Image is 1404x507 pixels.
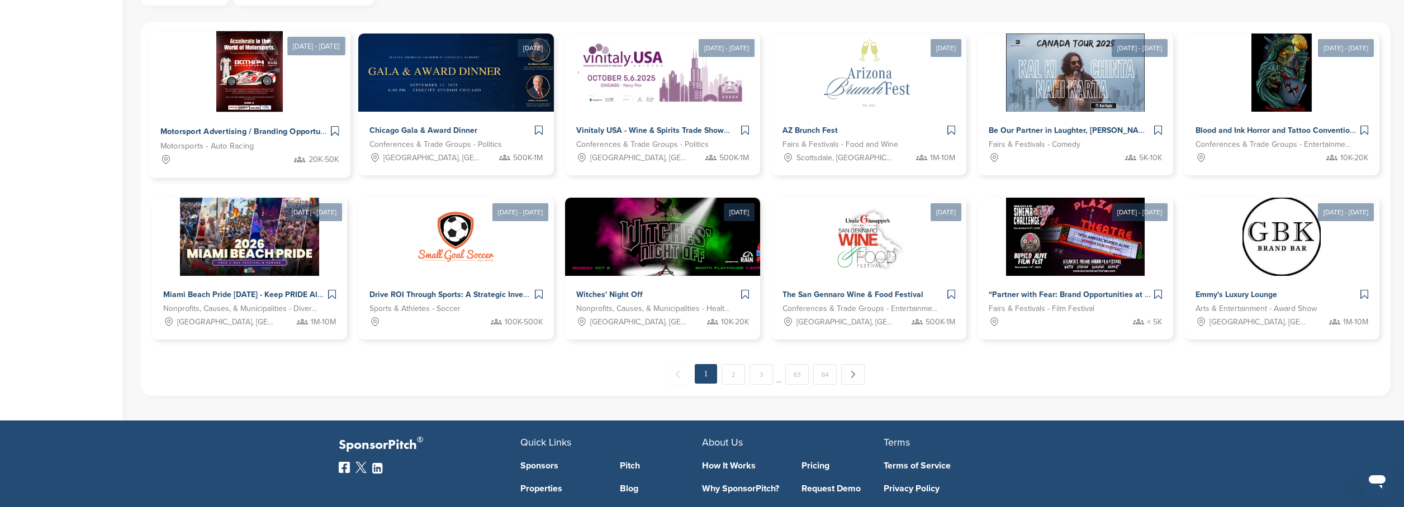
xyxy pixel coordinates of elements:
a: [DATE] - [DATE] Sponsorpitch & “Partner with Fear: Brand Opportunities at the Buried Alive Film F... [978,180,1173,339]
span: 500K-1M [513,152,543,164]
div: [DATE] - [DATE] [286,203,342,221]
a: [DATE] Sponsorpitch & Chicago Gala & Award Dinner Conferences & Trade Groups - Politics [GEOGRAPH... [358,16,553,175]
span: 500K-1M [926,316,955,328]
span: Emmy's Luxury Lounge [1196,290,1277,299]
img: Sponsorpitch & [1251,34,1312,112]
span: Witches' Night Off [576,290,643,299]
div: [DATE] [931,39,961,57]
span: Fairs & Festivals - Film Festival [989,303,1094,315]
p: SponsorPitch [339,437,520,453]
img: Sponsorpitch & [358,34,627,112]
span: 10K-20K [721,316,749,328]
a: [DATE] - [DATE] Sponsorpitch & Blood and Ink Horror and Tattoo Convention of [GEOGRAPHIC_DATA] Fa... [1184,16,1379,175]
span: Drive ROI Through Sports: A Strategic Investment Opportunity [369,290,594,299]
a: [DATE] Sponsorpitch & AZ Brunch Fest Fairs & Festivals - Food and Wine Scottsdale, [GEOGRAPHIC_DA... [771,16,966,175]
a: How It Works [702,461,785,470]
a: Properties [520,484,603,493]
a: [DATE] - [DATE] Sponsorpitch & Vinitaly USA - Wine & Spirits Trade Show Conferences & Trade Group... [565,16,760,175]
span: 1M-10M [930,152,955,164]
span: Vinitaly USA - Wine & Spirits Trade Show [576,126,724,135]
span: Nonprofits, Causes, & Municipalities - Health and Wellness [576,303,732,315]
img: Sponsorpitch & [1006,198,1145,276]
span: Fairs & Festivals - Food and Wine [782,138,898,151]
a: 83 [785,364,809,385]
span: Conferences & Trade Groups - Entertainment [782,303,938,315]
a: Why SponsorPitch? [702,484,785,493]
span: The San Gennaro Wine & Food Festival [782,290,923,299]
div: [DATE] - [DATE] [1318,39,1374,57]
span: Fairs & Festivals - Comedy [989,138,1080,151]
span: … [776,364,782,384]
img: Sponsorpitch & [180,198,319,276]
div: [DATE] - [DATE] [1112,39,1168,57]
span: 100K-500K [505,316,543,328]
span: Conferences & Trade Groups - Entertainment [1196,138,1351,151]
span: Terms [884,436,910,448]
img: Facebook [339,462,350,473]
img: Sponsorpitch & [791,34,947,112]
a: [DATE] - [DATE] Sponsorpitch & Drive ROI Through Sports: A Strategic Investment Opportunity Sport... [358,180,553,339]
span: 5K-10K [1139,152,1162,164]
img: Sponsorpitch & [216,31,283,112]
span: Sports & Athletes - Soccer [369,303,461,315]
div: [DATE] [724,203,755,221]
span: [GEOGRAPHIC_DATA], [GEOGRAPHIC_DATA] [1209,316,1308,328]
span: 1M-10M [1343,316,1368,328]
span: “Partner with Fear: Brand Opportunities at the Buried Alive Film Festival” [989,290,1255,299]
a: 84 [813,364,837,385]
span: 1M-10M [311,316,336,328]
a: [DATE] - [DATE] Sponsorpitch & Be Our Partner in Laughter, [PERSON_NAME] (Canada Tour 2025) Fairs... [978,16,1173,175]
span: ® [417,433,423,447]
a: Request Demo [801,484,884,493]
span: Motorsports - Auto Racing [160,140,254,152]
span: 20K-50K [309,154,339,166]
span: Nonprofits, Causes, & Municipalities - Diversity, Equity and Inclusion [163,303,319,315]
span: [GEOGRAPHIC_DATA], [GEOGRAPHIC_DATA] [590,152,689,164]
div: [DATE] - [DATE] [699,39,755,57]
div: [DATE] - [DATE] [492,203,548,221]
a: Privacy Policy [884,484,1049,493]
span: Be Our Partner in Laughter, [PERSON_NAME] (Canada Tour 2025) [989,126,1226,135]
span: Scottsdale, [GEOGRAPHIC_DATA] [796,152,895,164]
img: Sponsorpitch & [565,198,771,276]
div: [DATE] [518,39,548,57]
span: ← Previous [667,364,690,385]
img: Sponsorpitch & [1006,34,1145,112]
div: [DATE] - [DATE] [1112,203,1168,221]
a: Pitch [620,461,703,470]
span: [GEOGRAPHIC_DATA], [GEOGRAPHIC_DATA] [177,316,276,328]
div: [DATE] - [DATE] [287,37,345,55]
span: Miami Beach Pride [DATE] - Keep PRIDE Alive [163,290,328,299]
a: [DATE] Sponsorpitch & Witches' Night Off Nonprofits, Causes, & Municipalities - Health and Wellne... [565,180,760,339]
span: AZ Brunch Fest [782,126,838,135]
a: [DATE] - [DATE] Sponsorpitch & Miami Beach Pride [DATE] - Keep PRIDE Alive Nonprofits, Causes, & ... [152,180,347,339]
a: [DATE] - [DATE] Sponsorpitch & Emmy's Luxury Lounge Arts & Entertainment - Award Show [GEOGRAPHIC... [1184,180,1379,339]
img: Sponsorpitch & [576,34,750,112]
div: [DATE] [931,203,961,221]
img: Sponsorpitch & [825,198,913,276]
a: 3 [750,364,773,385]
span: Conferences & Trade Groups - Politics [369,138,502,151]
a: Blog [620,484,703,493]
a: Sponsors [520,461,603,470]
a: Next → [841,364,865,385]
img: Sponsorpitch & [1242,198,1321,276]
img: Twitter [355,462,367,473]
span: Arts & Entertainment - Award Show [1196,303,1317,315]
span: [GEOGRAPHIC_DATA], [GEOGRAPHIC_DATA] [590,316,689,328]
a: [DATE] - [DATE] Sponsorpitch & Motorsport Advertising / Branding Opportunity Motorsports - Auto R... [149,13,351,178]
span: Conferences & Trade Groups - Politics [576,138,709,151]
span: Quick Links [520,436,571,448]
a: 2 [722,364,745,385]
a: Terms of Service [884,461,1049,470]
span: [GEOGRAPHIC_DATA], [GEOGRAPHIC_DATA] [796,316,895,328]
img: Sponsorpitch & [417,198,495,276]
span: About Us [702,436,743,448]
span: 10K-20K [1340,152,1368,164]
span: Motorsport Advertising / Branding Opportunity [160,127,335,137]
span: Chicago Gala & Award Dinner [369,126,477,135]
span: < 5K [1147,316,1162,328]
span: 500K-1M [719,152,749,164]
a: [DATE] Sponsorpitch & The San Gennaro Wine & Food Festival Conferences & Trade Groups - Entertain... [771,180,966,339]
a: Pricing [801,461,884,470]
